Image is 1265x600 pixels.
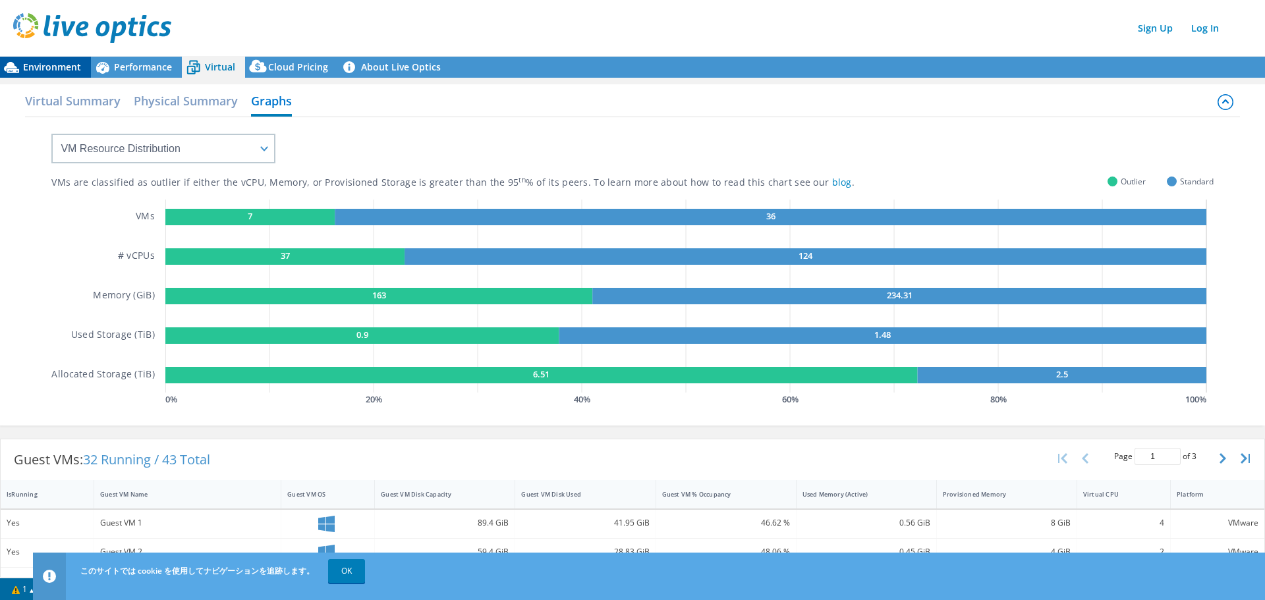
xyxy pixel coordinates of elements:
[248,210,252,222] text: 7
[381,490,493,499] div: Guest VM Disk Capacity
[338,57,451,78] a: About Live Optics
[134,88,238,114] h2: Physical Summary
[1192,450,1196,462] span: 3
[943,516,1071,530] div: 8 GiB
[7,545,88,559] div: Yes
[13,13,171,43] img: live_optics_svg.svg
[7,490,72,499] div: IsRunning
[165,393,1214,406] svg: GaugeChartPercentageAxisTexta
[328,559,365,583] a: OK
[1177,516,1258,530] div: VMware
[1177,490,1243,499] div: Platform
[114,61,172,73] span: Performance
[521,545,649,559] div: 28.83 GiB
[356,329,368,341] text: 0.9
[766,210,775,222] text: 36
[1056,368,1068,380] text: 2.5
[1185,393,1206,405] text: 100 %
[802,545,930,559] div: 0.45 GiB
[521,516,649,530] div: 41.95 GiB
[1083,516,1164,530] div: 4
[25,88,121,114] h2: Virtual Summary
[23,61,81,73] span: Environment
[136,209,155,225] h5: VMs
[93,288,154,304] h5: Memory (GiB)
[100,545,275,559] div: Guest VM 2
[1185,18,1225,38] a: Log In
[799,250,813,261] text: 124
[83,450,210,468] span: 32 Running / 43 Total
[573,393,590,405] text: 40 %
[268,61,328,73] span: Cloud Pricing
[1177,545,1258,559] div: VMware
[519,175,526,184] sup: th
[1135,448,1181,465] input: jump to page
[943,490,1055,499] div: Provisioned Memory
[1180,174,1214,189] span: Standard
[1,439,223,480] div: Guest VMs:
[1131,18,1179,38] a: Sign Up
[802,490,914,499] div: Used Memory (Active)
[1083,545,1164,559] div: 2
[287,490,352,499] div: Guest VM OS
[886,289,912,301] text: 234.31
[662,516,790,530] div: 46.62 %
[100,490,259,499] div: Guest VM Name
[205,61,235,73] span: Virtual
[71,327,155,344] h5: Used Storage (TiB)
[7,516,88,530] div: Yes
[781,393,798,405] text: 60 %
[874,329,891,341] text: 1.48
[662,490,774,499] div: Guest VM % Occupancy
[802,516,930,530] div: 0.56 GiB
[662,545,790,559] div: 48.06 %
[51,177,920,189] div: VMs are classified as outlier if either the vCPU, Memory, or Provisioned Storage is greater than ...
[80,565,314,576] span: このサイトでは cookie を使用してナビゲーションを追跡します。
[3,581,43,597] a: 1
[1121,174,1146,189] span: Outlier
[381,516,509,530] div: 89.4 GiB
[521,490,633,499] div: Guest VM Disk Used
[251,88,292,117] h2: Graphs
[533,368,549,380] text: 6.51
[365,393,381,405] text: 20 %
[372,289,385,301] text: 163
[832,176,852,188] a: blog
[381,545,509,559] div: 59.4 GiB
[1083,490,1148,499] div: Virtual CPU
[990,393,1006,405] text: 80 %
[51,367,154,383] h5: Allocated Storage (TiB)
[943,545,1071,559] div: 4 GiB
[118,248,155,265] h5: # vCPUs
[7,574,88,588] div: Yes
[280,250,289,261] text: 37
[100,516,275,530] div: Guest VM 1
[1114,448,1196,465] span: Page of
[165,393,177,405] text: 0 %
